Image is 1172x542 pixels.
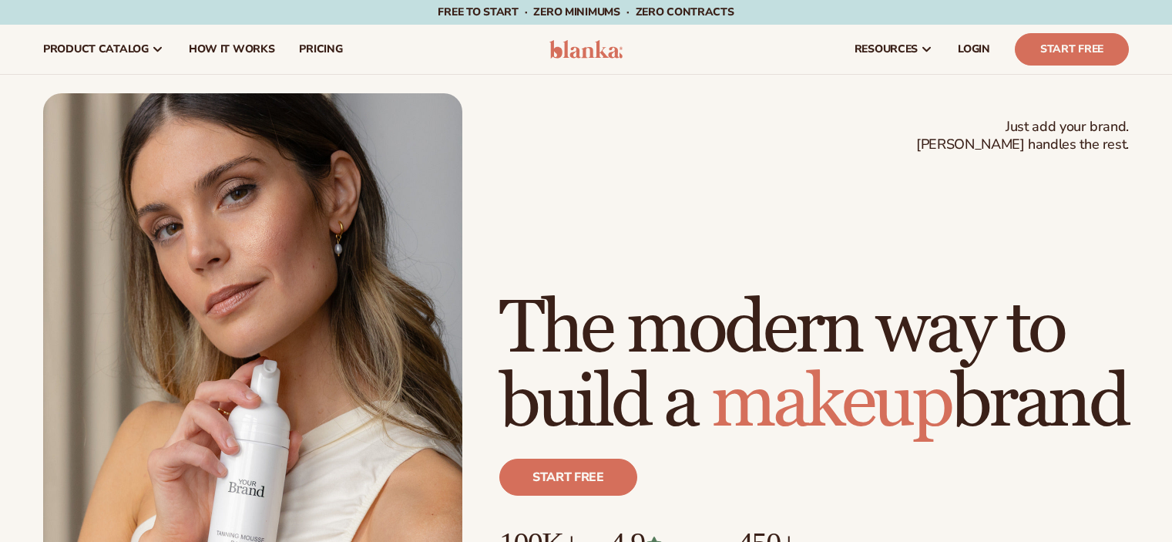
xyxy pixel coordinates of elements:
span: Just add your brand. [PERSON_NAME] handles the rest. [916,118,1129,154]
a: Start Free [1015,33,1129,66]
a: pricing [287,25,354,74]
span: LOGIN [958,43,990,56]
a: LOGIN [945,25,1002,74]
span: resources [855,43,918,56]
span: How It Works [189,43,275,56]
span: pricing [299,43,342,56]
span: makeup [711,358,951,448]
h1: The modern way to build a brand [499,292,1129,440]
a: How It Works [176,25,287,74]
span: Free to start · ZERO minimums · ZERO contracts [438,5,734,19]
a: product catalog [31,25,176,74]
a: resources [842,25,945,74]
a: Start free [499,459,637,496]
span: product catalog [43,43,149,56]
img: logo [549,40,623,59]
